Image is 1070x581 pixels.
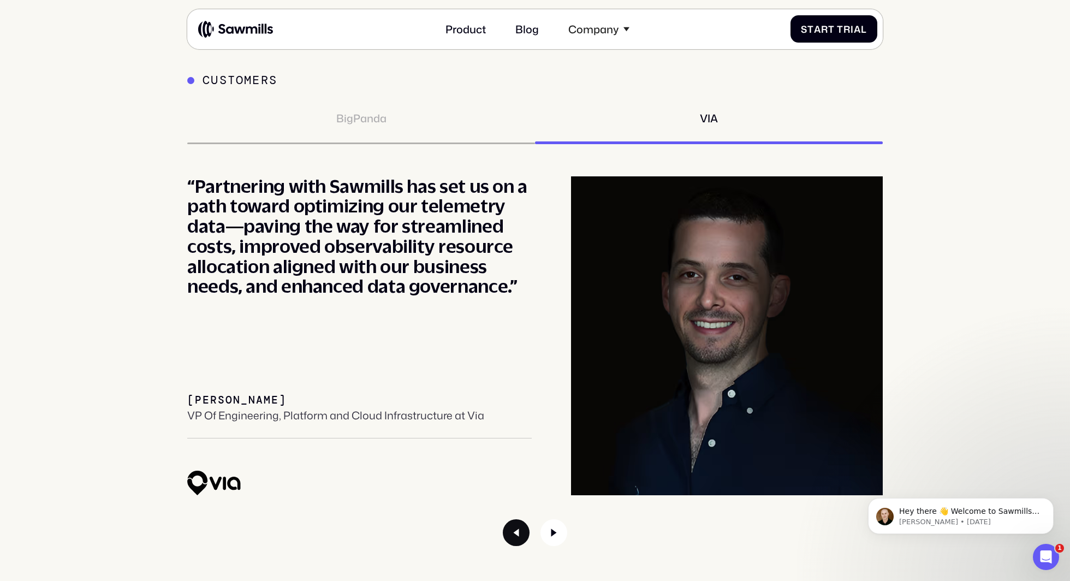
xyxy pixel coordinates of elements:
[203,73,277,87] div: Customers
[790,15,877,43] a: StartTrial
[1033,544,1059,570] iframe: Intercom live chat
[854,23,861,35] span: a
[814,23,821,35] span: a
[837,23,843,35] span: T
[843,23,851,35] span: r
[336,112,387,125] div: BigPanda
[187,394,286,407] div: [PERSON_NAME]
[861,23,867,35] span: l
[503,519,530,546] div: Previous slide
[540,519,567,546] div: Next slide
[187,409,484,422] div: VP Of Engineering, Platform and Cloud Infrastructure at Via
[821,23,828,35] span: r
[561,15,638,44] div: Company
[438,15,494,44] a: Product
[851,23,854,35] span: i
[1055,544,1064,553] span: 1
[187,176,883,495] div: 2 / 2
[187,176,532,297] div: “Partnering with Sawmills has set us on a path toward optimizing our telemetry data—paving the wa...
[807,23,814,35] span: t
[852,475,1070,552] iframe: Intercom notifications message
[801,23,807,35] span: S
[568,23,619,36] div: Company
[508,15,547,44] a: Blog
[828,23,835,35] span: t
[700,112,718,125] div: VIA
